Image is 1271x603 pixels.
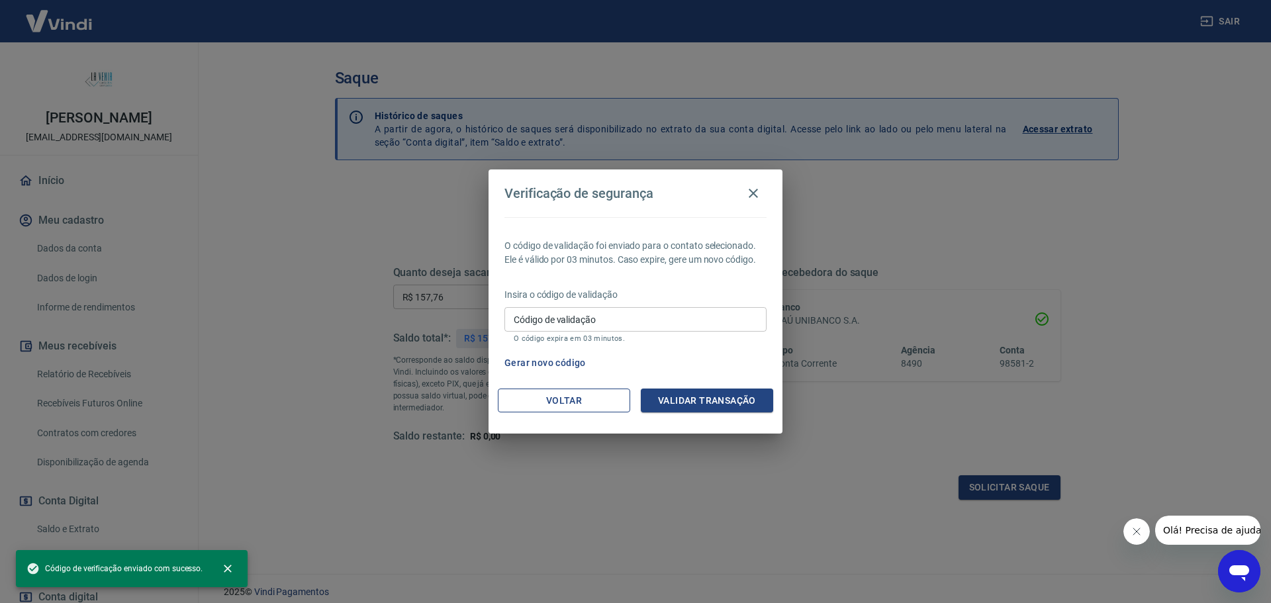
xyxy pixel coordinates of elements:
[1123,518,1150,545] iframe: Fechar mensagem
[498,389,630,413] button: Voltar
[641,389,773,413] button: Validar transação
[504,185,653,201] h4: Verificação de segurança
[504,288,767,302] p: Insira o código de validação
[1218,550,1260,592] iframe: Botão para abrir a janela de mensagens
[504,239,767,267] p: O código de validação foi enviado para o contato selecionado. Ele é válido por 03 minutos. Caso e...
[213,554,242,583] button: close
[26,562,203,575] span: Código de verificação enviado com sucesso.
[8,9,111,20] span: Olá! Precisa de ajuda?
[499,351,591,375] button: Gerar novo código
[514,334,757,343] p: O código expira em 03 minutos.
[1155,516,1260,545] iframe: Mensagem da empresa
